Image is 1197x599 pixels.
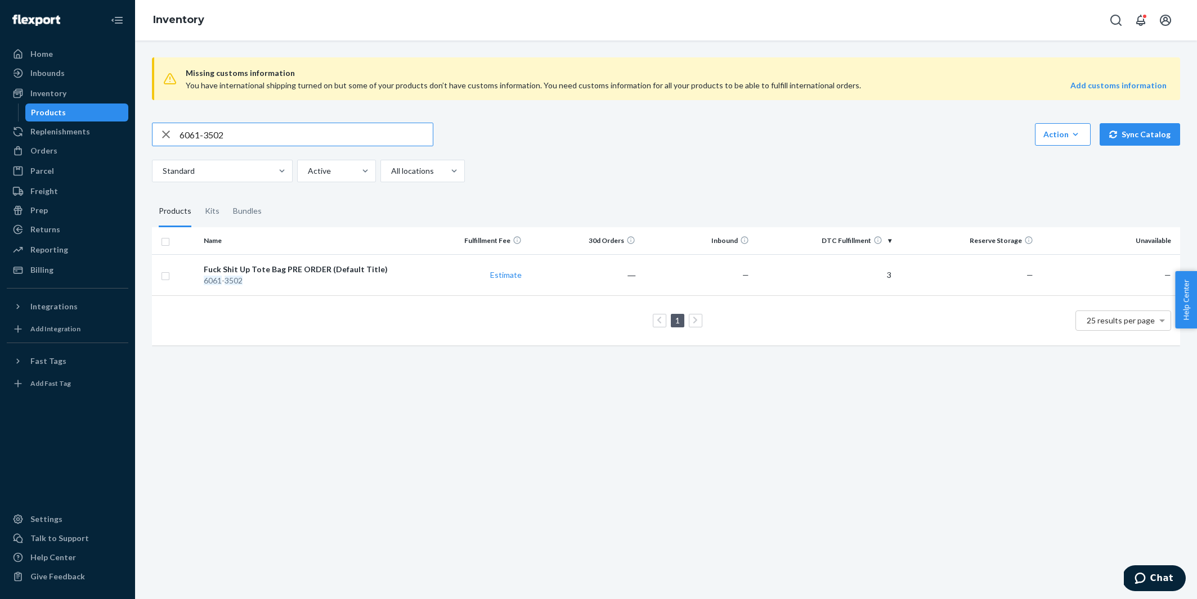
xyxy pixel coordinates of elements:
div: Prep [30,205,48,216]
div: Fuck Shit Up Tote Bag PRE ORDER (Default Title) [204,264,408,275]
th: DTC Fulfillment [754,227,896,254]
input: Active [307,165,308,177]
span: Missing customs information [186,66,1167,80]
th: Fulfillment Fee [413,227,526,254]
div: Reporting [30,244,68,255]
span: — [742,270,749,280]
a: Add Integration [7,320,128,338]
a: Help Center [7,548,128,566]
a: Add Fast Tag [7,375,128,393]
div: Help Center [30,552,76,563]
div: Parcel [30,165,54,177]
th: 30d Orders [526,227,640,254]
th: Reserve Storage [896,227,1038,254]
div: Products [159,196,191,227]
a: Orders [7,142,128,160]
div: Returns [30,224,60,235]
td: ― [526,254,640,295]
a: Inventory [153,13,204,26]
a: Freight [7,182,128,200]
button: Close Navigation [106,9,128,31]
a: Products [25,103,129,121]
button: Open Search Box [1105,9,1127,31]
span: — [1164,270,1171,280]
input: Search inventory by name or sku [180,123,433,146]
button: Help Center [1175,271,1197,328]
img: Flexport logo [12,15,60,26]
div: Settings [30,514,62,525]
a: Inventory [7,84,128,102]
span: — [1026,270,1033,280]
th: Name [199,227,413,254]
a: Parcel [7,162,128,180]
div: Billing [30,264,53,276]
a: Home [7,45,128,63]
a: Add customs information [1070,80,1167,91]
th: Inbound [640,227,754,254]
a: Returns [7,220,128,238]
a: Inbounds [7,64,128,82]
div: Action [1043,129,1082,140]
div: Add Integration [30,324,80,334]
button: Open account menu [1154,9,1177,31]
button: Fast Tags [7,352,128,370]
div: Talk to Support [30,533,89,544]
button: Action [1035,123,1091,146]
div: Add Fast Tag [30,379,71,388]
button: Integrations [7,298,128,316]
div: Products [31,107,66,118]
div: Inventory [30,88,66,99]
em: 6061 [204,276,222,285]
span: 25 results per page [1087,316,1155,325]
div: - [204,275,408,286]
a: Settings [7,510,128,528]
iframe: Opens a widget where you can chat to one of our agents [1124,565,1186,593]
a: Billing [7,261,128,279]
a: Replenishments [7,123,128,141]
button: Open notifications [1129,9,1152,31]
div: Integrations [30,301,78,312]
div: Fast Tags [30,355,66,367]
strong: Add customs information [1070,80,1167,90]
button: Talk to Support [7,529,128,547]
a: Reporting [7,241,128,259]
div: Bundles [233,196,262,227]
input: Standard [162,165,163,177]
div: Inbounds [30,67,65,79]
a: Estimate [490,270,522,280]
th: Unavailable [1038,227,1180,254]
td: 3 [754,254,896,295]
input: All locations [390,165,391,177]
div: Replenishments [30,126,90,137]
ol: breadcrumbs [144,4,213,37]
div: Give Feedback [30,571,85,582]
div: Orders [30,145,57,156]
a: Page 1 is your current page [673,316,682,325]
button: Sync Catalog [1100,123,1180,146]
div: Kits [205,196,219,227]
em: 3502 [225,276,243,285]
a: Prep [7,201,128,219]
div: Home [30,48,53,60]
div: Freight [30,186,58,197]
div: You have international shipping turned on but some of your products don’t have customs informatio... [186,80,970,91]
button: Give Feedback [7,568,128,586]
